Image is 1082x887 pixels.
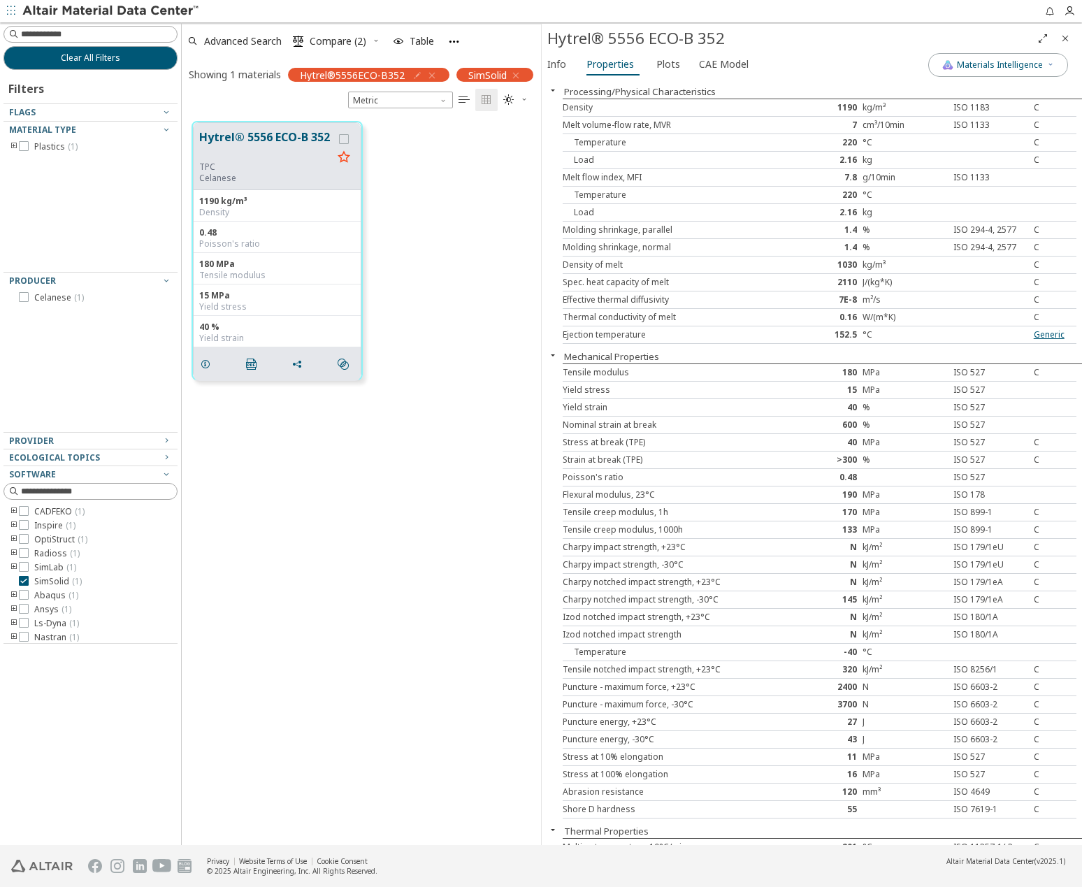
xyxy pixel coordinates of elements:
span: CAE Model [699,53,749,75]
div: ISO 527 [948,402,1034,413]
span: Nastran [34,632,79,643]
div: % [863,454,948,466]
i: toogle group [9,562,19,573]
div: MPa [863,437,948,448]
button: Software [3,466,178,483]
div: ISO 527 [948,751,1034,763]
div: 170 [777,507,863,518]
div: >300 [777,454,863,466]
div: m²/s [863,294,948,305]
div: 145 [777,594,863,605]
div: ISO 527 [948,437,1034,448]
span: Advanced Search [204,36,282,46]
div: % [863,419,948,431]
div: 16 [777,769,863,780]
button: Full Screen [1032,27,1054,50]
span: Plots [656,53,680,75]
div: ISO 527 [948,472,1034,483]
div: C [1034,594,1076,605]
div: kJ/m² [863,542,948,553]
button: Hytrel® 5556 ECO-B 352 [199,129,333,161]
div: ISO 527 [948,454,1034,466]
span: Plastics [34,141,78,152]
button: Processing/Physical Characteristics [564,85,716,98]
div: Melting temperature, 10°C/min [563,842,777,853]
div: Yield stress [199,301,355,312]
div: Strain at break (TPE) [563,454,777,466]
div: Puncture energy, +23°C [563,716,777,728]
div: Stress at 10% elongation [563,751,777,763]
div: Hytrel® 5556 ECO-B 352 [547,27,1032,50]
span: Flags [9,106,36,118]
span: OptiStruct [34,534,87,545]
div: 7.8 [777,172,863,183]
div: C [1034,507,1076,518]
a: Cookie Consent [317,856,368,866]
img: Altair Engineering [11,860,73,872]
div: Shore D hardness [563,804,777,815]
div: 1.4 [777,242,863,253]
div: N [777,559,863,570]
div: Stress at 100% elongation [563,769,777,780]
div: 180 [777,367,863,378]
i: toogle group [9,141,19,152]
div: ISO 899-1 [948,507,1034,518]
span: Inspire [34,520,75,531]
span: Table [410,36,434,46]
div: N [777,542,863,553]
div: Charpy notched impact strength, +23°C [563,577,777,588]
div: 600 [777,419,863,431]
div: C [1034,804,1076,815]
div: ISO 7619-1 [948,804,1034,815]
i:  [293,36,304,47]
div: kJ/m² [863,664,948,675]
span: ( 1 ) [74,291,84,303]
i: toogle group [9,534,19,545]
div: 2110 [777,277,863,288]
div: ISO 179/1eA [948,577,1034,588]
div: ISO 527 [948,769,1034,780]
span: SimLab [34,562,76,573]
div: Izod notched impact strength, +23°C [563,612,777,623]
i: toogle group [9,506,19,517]
div: Spec. heat capacity of melt [563,277,777,288]
span: Clear All Filters [61,52,120,64]
i:  [338,359,349,370]
div: C [1034,699,1076,710]
i:  [481,94,492,106]
div: 43 [777,734,863,745]
span: Load [563,206,594,218]
div: MPa [863,769,948,780]
span: ( 1 ) [75,505,85,517]
div: % [863,224,948,236]
i: toogle group [9,590,19,601]
div: % [863,242,948,253]
button: Close [542,85,564,96]
div: 220 [777,137,863,148]
div: Tensile modulus [199,270,355,281]
button: Similar search [331,350,361,378]
div: Effective thermal diffusivity [563,294,777,305]
button: Producer [3,273,178,289]
div: J/(kg*K) [863,277,948,288]
span: ( 1 ) [66,561,76,573]
div: J [863,734,948,745]
div: ISO 899-1 [948,524,1034,535]
span: Temperature [563,189,626,201]
div: MPa [863,751,948,763]
div: 120 [777,786,863,798]
div: ISO 6603-2 [948,734,1034,745]
div: Nominal strain at break [563,419,777,431]
div: g/10min [863,172,948,183]
div: C [1034,259,1076,271]
div: MPa [863,489,948,500]
div: Poisson's ratio [199,238,355,250]
div: Density [199,207,355,218]
span: Temperature [563,646,626,658]
div: C [1034,682,1076,693]
div: 15 MPa [199,290,355,301]
div: ISO 1133 [948,172,1034,183]
i:  [246,359,257,370]
span: Altair Material Data Center [946,856,1034,866]
div: Tensile creep modulus, 1h [563,507,777,518]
